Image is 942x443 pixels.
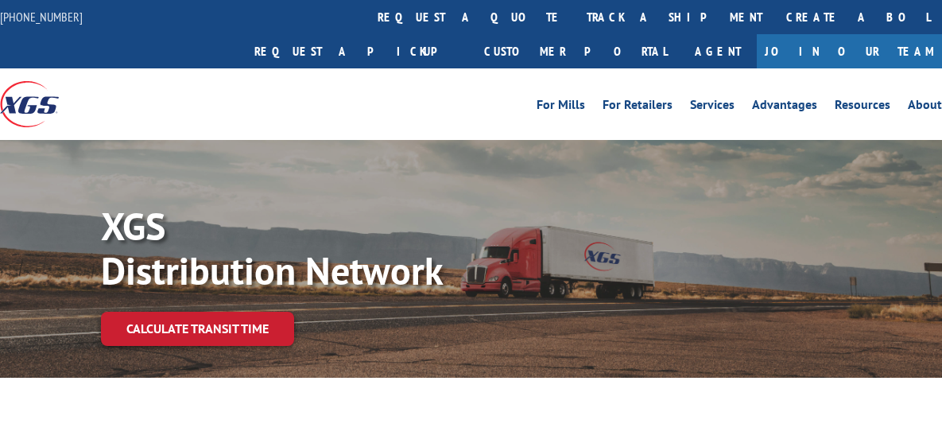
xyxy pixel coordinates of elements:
a: About [908,99,942,116]
a: Agent [679,34,757,68]
a: Advantages [752,99,817,116]
a: Calculate transit time [101,312,294,346]
a: Join Our Team [757,34,942,68]
a: Services [690,99,735,116]
a: For Retailers [603,99,673,116]
a: For Mills [537,99,585,116]
p: XGS Distribution Network [101,204,578,293]
a: Request a pickup [242,34,472,68]
a: Resources [835,99,890,116]
a: Customer Portal [472,34,679,68]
